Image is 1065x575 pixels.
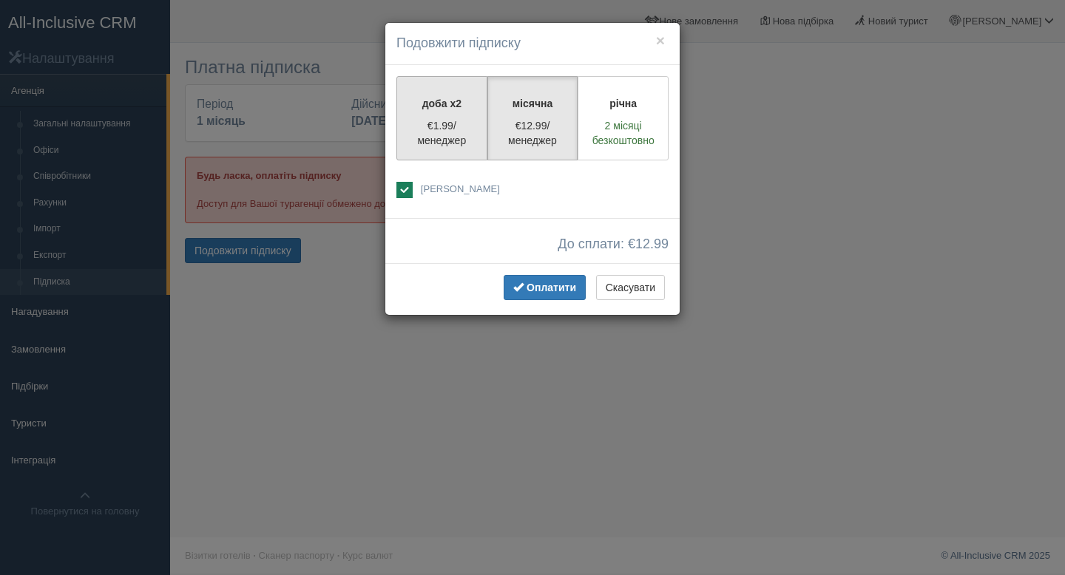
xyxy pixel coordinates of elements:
p: доба x2 [406,96,478,111]
p: річна [587,96,659,111]
span: 12.99 [635,237,669,251]
p: €1.99/менеджер [406,118,478,148]
span: До сплати: € [558,237,669,252]
span: [PERSON_NAME] [421,183,500,194]
p: місячна [497,96,569,111]
button: Оплатити [504,275,586,300]
span: Оплатити [527,282,576,293]
p: €12.99/менеджер [497,118,569,148]
button: × [656,33,665,48]
h4: Подовжити підписку [396,34,669,53]
p: 2 місяці безкоштовно [587,118,659,148]
button: Скасувати [596,275,665,300]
